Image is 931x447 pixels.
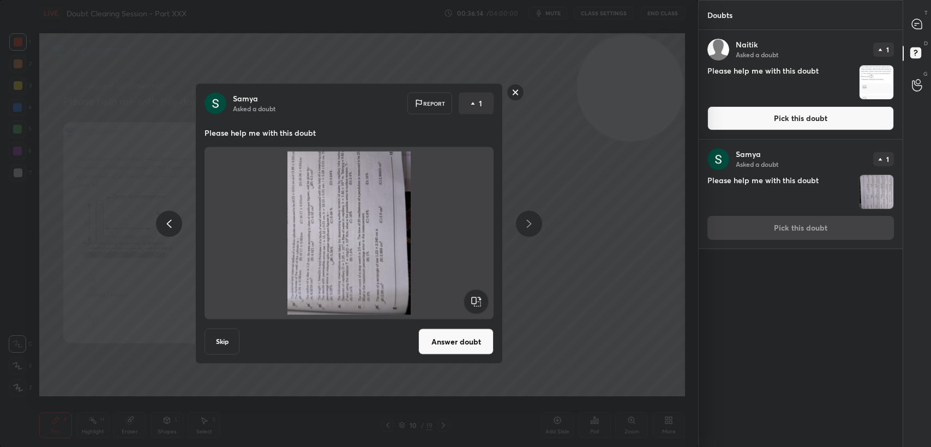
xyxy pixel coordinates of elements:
[205,93,226,114] img: 3
[707,65,855,100] h4: Please help me with this doubt
[860,175,893,209] img: 1759724227LFL87E.JPEG
[707,148,729,170] img: 3
[205,329,239,355] button: Skip
[218,152,480,315] img: 1759724227LFL87E.JPEG
[736,160,778,168] p: Asked a doubt
[887,156,890,162] p: 1
[923,70,928,78] p: G
[736,50,778,59] p: Asked a doubt
[707,39,729,61] img: default.png
[924,39,928,47] p: D
[479,98,482,109] p: 1
[924,9,928,17] p: T
[418,329,494,355] button: Answer doubt
[707,106,894,130] button: Pick this doubt
[887,46,890,53] p: 1
[707,174,855,209] h4: Please help me with this doubt
[205,128,494,138] p: Please help me with this doubt
[233,104,275,113] p: Asked a doubt
[699,1,741,29] p: Doubts
[407,93,452,114] div: Report
[860,65,893,99] img: 175972437633JEBN.JPEG
[736,150,761,159] p: Samya
[233,94,258,103] p: Samya
[736,40,758,49] p: Naitik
